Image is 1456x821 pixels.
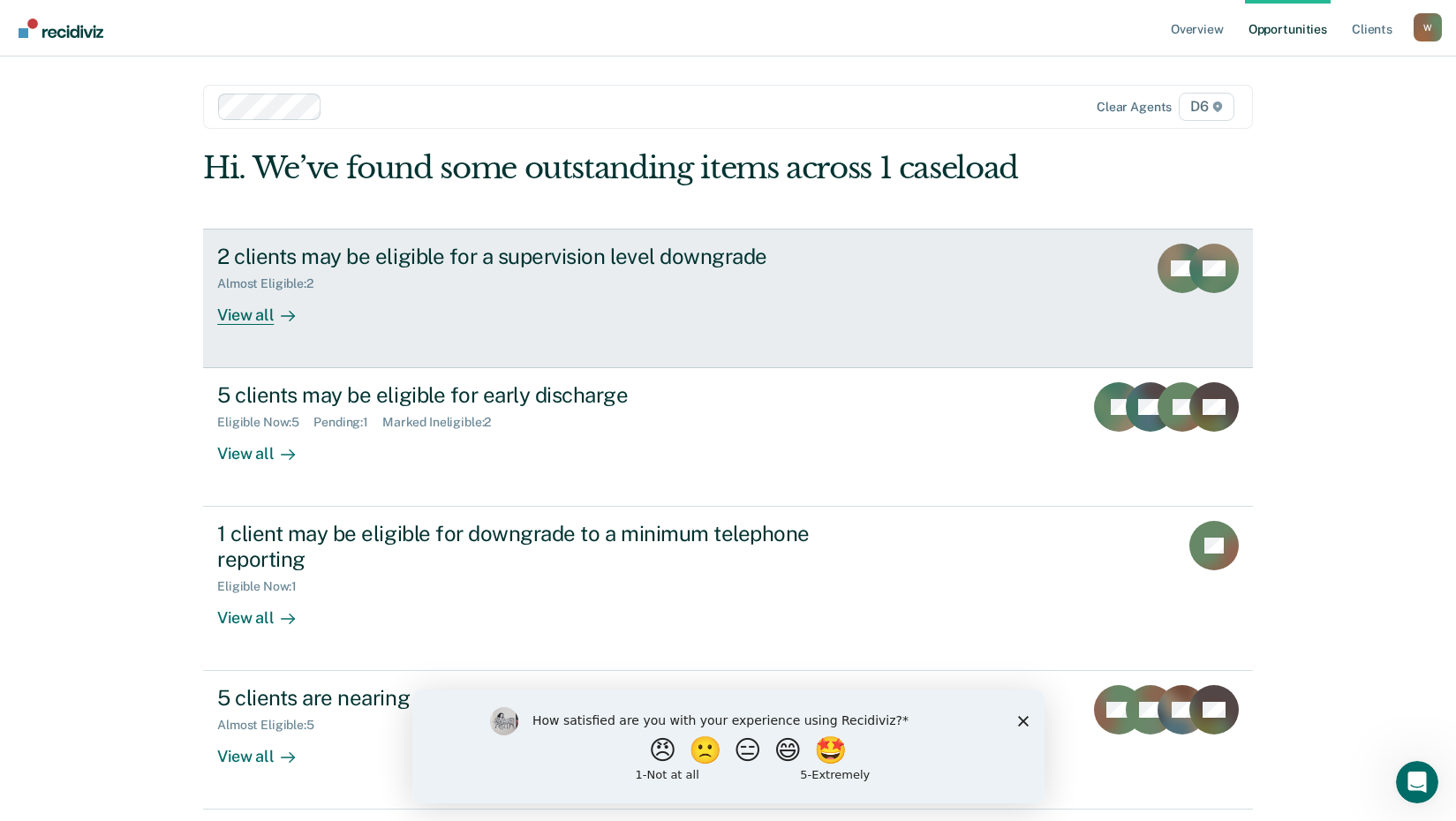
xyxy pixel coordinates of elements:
[217,733,316,767] div: View all
[382,415,505,430] div: Marked Ineligible : 2
[217,594,316,629] div: View all
[1179,93,1234,121] span: D6
[313,415,382,430] div: Pending : 1
[217,521,837,572] div: 1 client may be eligible for downgrade to a minimum telephone reporting
[203,150,1043,186] div: Hi. We’ve found some outstanding items across 1 caseload
[203,671,1253,810] a: 5 clients are nearing or past their full-term release dateAlmost Eligible:5View all
[203,229,1253,368] a: 2 clients may be eligible for a supervision level downgradeAlmost Eligible:2View all
[217,382,837,408] div: 5 clients may be eligible for early discharge
[1414,13,1442,41] button: Profile dropdown button
[217,579,311,594] div: Eligible Now : 1
[1414,13,1442,41] div: W
[1097,100,1172,115] div: Clear agents
[217,276,328,291] div: Almost Eligible : 2
[217,685,837,711] div: 5 clients are nearing or past their full-term release date
[217,718,328,733] div: Almost Eligible : 5
[412,689,1045,803] iframe: Survey by Kim from Recidiviz
[1396,761,1438,803] iframe: Intercom live chat
[19,19,103,38] img: Recidiviz
[217,415,313,430] div: Eligible Now : 5
[217,290,316,325] div: View all
[217,430,316,464] div: View all
[217,244,837,269] div: 2 clients may be eligible for a supervision level downgrade
[203,368,1253,507] a: 5 clients may be eligible for early dischargeEligible Now:5Pending:1Marked Ineligible:2View all
[203,507,1253,671] a: 1 client may be eligible for downgrade to a minimum telephone reportingEligible Now:1View all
